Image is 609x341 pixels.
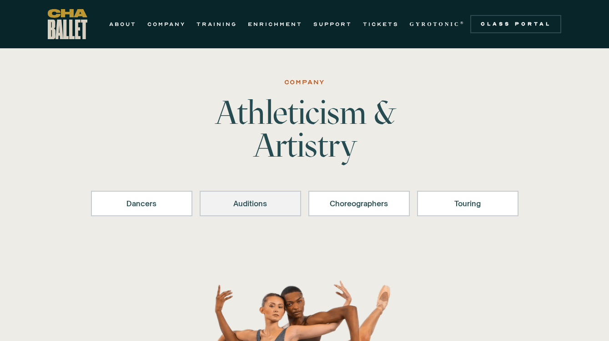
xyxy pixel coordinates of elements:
a: Class Portal [470,15,561,33]
a: home [48,9,87,39]
a: GYROTONIC® [410,19,465,30]
div: Dancers [103,198,181,209]
div: Choreographers [320,198,398,209]
a: ENRICHMENT [248,19,302,30]
div: Class Portal [476,20,556,28]
a: TRAINING [196,19,237,30]
div: Company [284,77,325,88]
a: Auditions [200,191,301,216]
strong: GYROTONIC [410,21,460,27]
a: Choreographers [308,191,410,216]
sup: ® [460,20,465,25]
div: Auditions [211,198,289,209]
a: Dancers [91,191,192,216]
a: SUPPORT [313,19,352,30]
a: TICKETS [363,19,399,30]
div: Touring [429,198,507,209]
a: COMPANY [147,19,186,30]
a: Touring [417,191,518,216]
a: ABOUT [109,19,136,30]
h1: Athleticism & Artistry [163,96,447,162]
